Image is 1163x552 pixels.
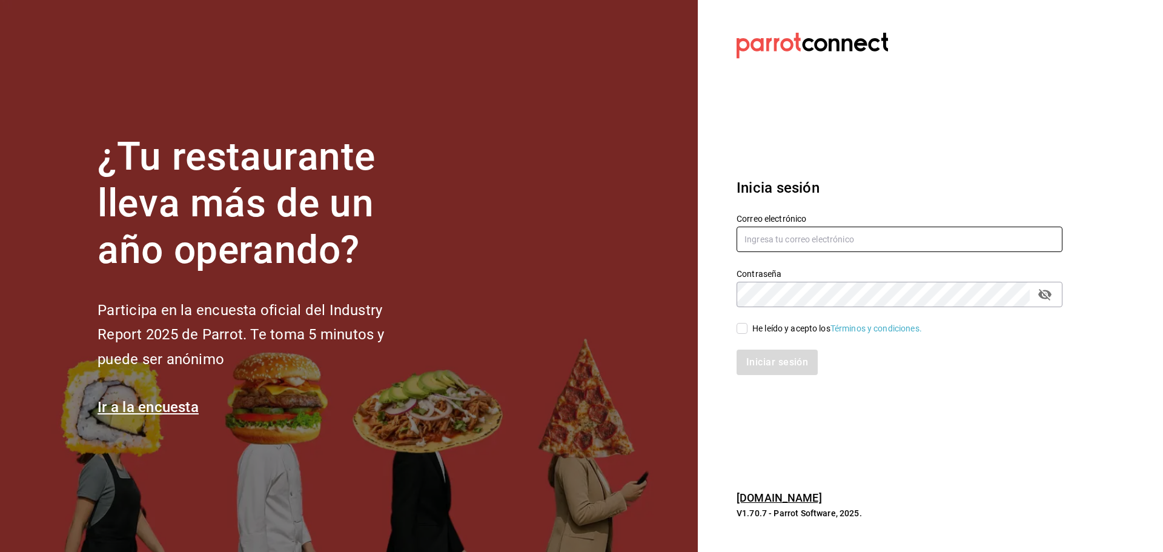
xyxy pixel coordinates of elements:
[737,227,1062,252] input: Ingresa tu correo electrónico
[98,399,199,416] a: Ir a la encuesta
[737,507,1062,519] p: V1.70.7 - Parrot Software, 2025.
[737,214,1062,223] label: Correo electrónico
[98,134,425,273] h1: ¿Tu restaurante lleva más de un año operando?
[737,177,1062,199] h3: Inicia sesión
[830,324,922,333] a: Términos y condiciones.
[98,298,425,372] h2: Participa en la encuesta oficial del Industry Report 2025 de Parrot. Te toma 5 minutos y puede se...
[737,270,1062,278] label: Contraseña
[1035,284,1055,305] button: passwordField
[737,491,822,504] a: [DOMAIN_NAME]
[752,322,922,335] div: He leído y acepto los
